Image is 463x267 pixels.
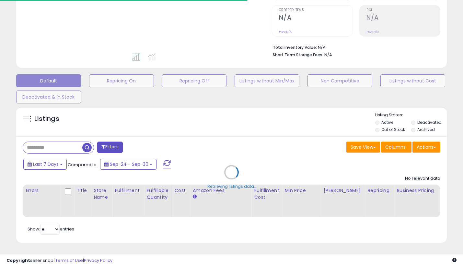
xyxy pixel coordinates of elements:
a: Terms of Use [55,257,83,263]
button: Non Competitive [307,74,372,87]
span: N/A [324,52,332,58]
span: ROI [366,8,440,12]
span: Ordered Items [279,8,353,12]
button: Listings without Cost [380,74,445,87]
b: Short Term Storage Fees: [273,52,323,58]
button: Listings without Min/Max [235,74,299,87]
small: Prev: N/A [279,30,292,34]
button: Repricing Off [162,74,227,87]
h2: N/A [366,14,440,23]
li: N/A [273,43,435,51]
strong: Copyright [6,257,30,263]
button: Repricing On [89,74,154,87]
b: Total Inventory Value: [273,45,317,50]
h2: N/A [279,14,353,23]
small: Prev: N/A [366,30,379,34]
div: seller snap | | [6,258,112,264]
button: Deactivated & In Stock [16,91,81,103]
button: Default [16,74,81,87]
a: Privacy Policy [84,257,112,263]
div: Retrieving listings data.. [207,184,256,189]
